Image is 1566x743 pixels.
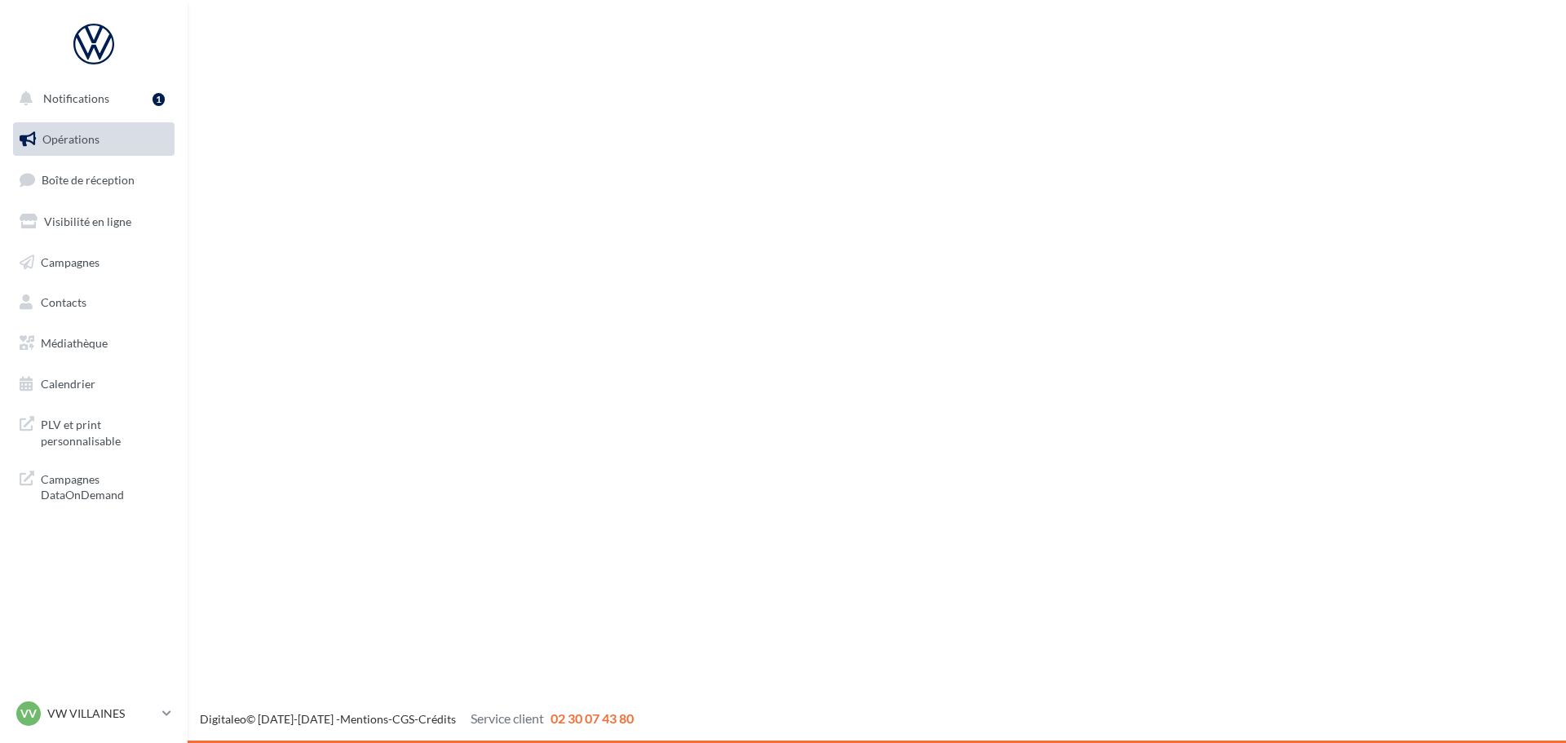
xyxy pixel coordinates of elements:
[200,712,634,726] span: © [DATE]-[DATE] - - -
[418,712,456,726] a: Crédits
[153,93,165,106] div: 1
[42,132,100,146] span: Opérations
[43,91,109,105] span: Notifications
[10,367,178,401] a: Calendrier
[10,326,178,360] a: Médiathèque
[200,712,246,726] a: Digitaleo
[41,377,95,391] span: Calendrier
[10,407,178,455] a: PLV et print personnalisable
[44,214,131,228] span: Visibilité en ligne
[392,712,414,726] a: CGS
[10,285,178,320] a: Contacts
[10,245,178,280] a: Campagnes
[41,468,168,503] span: Campagnes DataOnDemand
[41,336,108,350] span: Médiathèque
[10,462,178,510] a: Campagnes DataOnDemand
[41,295,86,309] span: Contacts
[41,414,168,449] span: PLV et print personnalisable
[10,122,178,157] a: Opérations
[10,205,178,239] a: Visibilité en ligne
[20,705,37,722] span: VV
[10,82,171,116] button: Notifications 1
[13,698,175,729] a: VV VW VILLAINES
[340,712,388,726] a: Mentions
[471,710,544,726] span: Service client
[47,705,156,722] p: VW VILLAINES
[41,254,100,268] span: Campagnes
[551,710,634,726] span: 02 30 07 43 80
[42,173,135,187] span: Boîte de réception
[10,162,178,197] a: Boîte de réception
